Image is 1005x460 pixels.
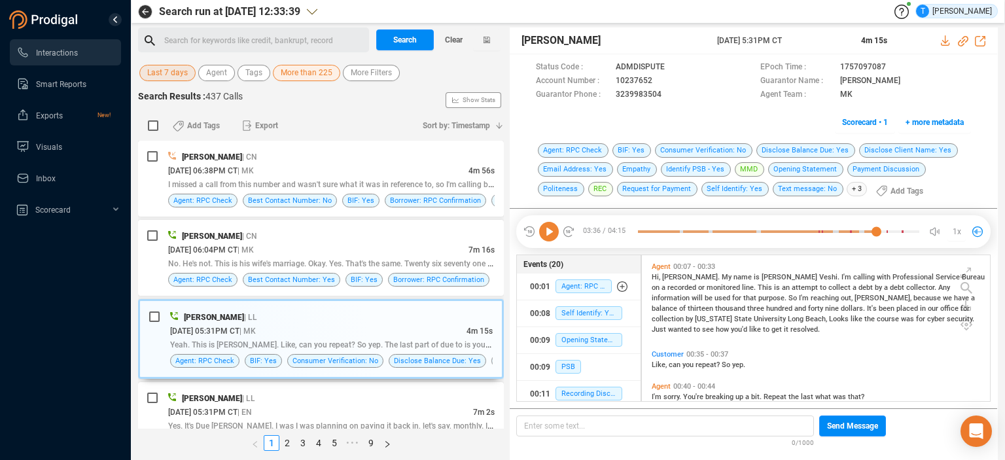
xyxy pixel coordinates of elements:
span: attempt [792,283,820,292]
span: [PERSON_NAME] [762,273,819,281]
span: Agent: RPC Check [538,143,608,158]
span: Events (20) [523,258,563,270]
span: I'm [841,273,853,281]
span: last [801,393,815,401]
span: have [954,294,971,302]
span: because [913,294,943,302]
span: [PERSON_NAME] [840,75,900,88]
span: University [754,315,788,323]
span: monitored [707,283,742,292]
span: hundred [766,304,794,313]
li: Inbox [10,165,121,191]
span: been [879,304,896,313]
span: office [940,304,961,313]
li: Smart Reports [10,71,121,97]
span: [DATE] 06:04PM CT [168,245,238,255]
a: Visuals [16,133,111,160]
span: BIF: Yes [347,194,374,207]
span: You're [683,393,705,401]
span: Service [936,273,962,281]
span: repeat? [696,361,722,369]
span: Veshi. [819,273,841,281]
span: Smart Reports [36,80,86,89]
span: Search [393,29,417,50]
span: Agent: RPC Check [555,279,612,293]
span: bit. [751,393,764,401]
span: see [702,325,716,334]
button: Export [234,115,286,136]
span: [DATE] 05:31PM CT [168,408,238,417]
span: | LL [242,394,255,403]
div: 00:01 [530,276,550,297]
span: right [383,440,391,448]
span: | EN [238,408,252,417]
button: Add Tags [165,115,228,136]
span: BIF: Yes [250,355,277,367]
span: Agent [206,65,227,81]
span: [PERSON_NAME], [855,294,913,302]
div: [PERSON_NAME]| CN[DATE] 06:04PM CT| MK7m 16sNo. He's not. This is his wife's marriage. Okay. Yes.... [138,220,504,296]
span: 437 Calls [205,91,243,101]
span: Best Contact Number: Yes [248,274,335,286]
span: Consumer Verification: No [655,143,752,158]
span: course [877,315,901,323]
span: MK [840,88,853,102]
span: Agent [652,382,671,391]
li: Interactions [10,39,121,65]
span: Account Number : [536,75,609,88]
span: State [734,315,754,323]
span: Agent: RPC Check [173,194,232,207]
span: Search run at [DATE] 12:33:39 [159,4,300,20]
span: Politeness [538,182,584,196]
span: Payment Discussion [847,162,926,177]
span: resolved. [790,325,820,334]
span: 00:40 - 00:44 [671,382,718,391]
span: get [771,325,784,334]
button: Sort by: Timestamp [415,115,504,136]
span: Guarantor Name : [760,75,834,88]
span: Search Results : [138,91,205,101]
span: or [698,283,707,292]
span: thousand [715,304,747,313]
span: Show Stats [463,22,495,179]
span: Agent [652,262,671,271]
button: 00:11Recording Disclosure [517,381,641,407]
span: ••• [342,435,363,451]
a: Inbox [16,165,111,191]
span: 4m 56s [468,166,495,175]
span: calling [853,273,877,281]
span: was [901,315,916,323]
span: Visuals [36,143,62,152]
span: Opening Statement [555,333,622,347]
a: 3 [296,436,310,450]
div: [PERSON_NAME]| LL[DATE] 05:31PM CT| EN7m 2sYes. It's Due [PERSON_NAME]. I was I was planning on p... [138,382,504,458]
button: 1x [947,222,966,241]
button: More than 225 [273,65,340,81]
span: Text message: No [773,182,843,196]
span: Yeah. This is [PERSON_NAME]. Like, can you repeat? So yep. The last part of due to is you were ki... [170,339,552,349]
span: in [920,304,928,313]
span: by [875,283,884,292]
span: Add Tags [187,115,220,136]
span: This [758,283,774,292]
span: Looks [829,315,851,323]
div: [PERSON_NAME]| CN[DATE] 06:38PM CT| MK4m 56sI missed a call from this number and wasn't sure what... [138,141,504,217]
div: [PERSON_NAME] [916,5,992,18]
span: Recording Disclosure [555,387,622,400]
span: + more metadata [906,112,964,133]
span: I missed a call from this number and wasn't sure what it was in reference to, so I'm calling back. Y [168,179,509,189]
span: a [971,294,975,302]
span: an [782,283,792,292]
span: Clear [445,29,463,50]
span: Opening Statement [768,162,843,177]
span: | LL [244,313,257,322]
span: what [815,393,833,401]
span: Disclose Client Name: Yes [859,143,958,158]
span: Last 7 days [147,65,188,81]
span: Add Tags [890,181,923,202]
span: we [943,294,954,302]
span: More Filters [351,65,392,81]
span: cyber [927,315,947,323]
span: thirteen [688,304,715,313]
span: [DATE] 05:31PM CT [170,327,239,336]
